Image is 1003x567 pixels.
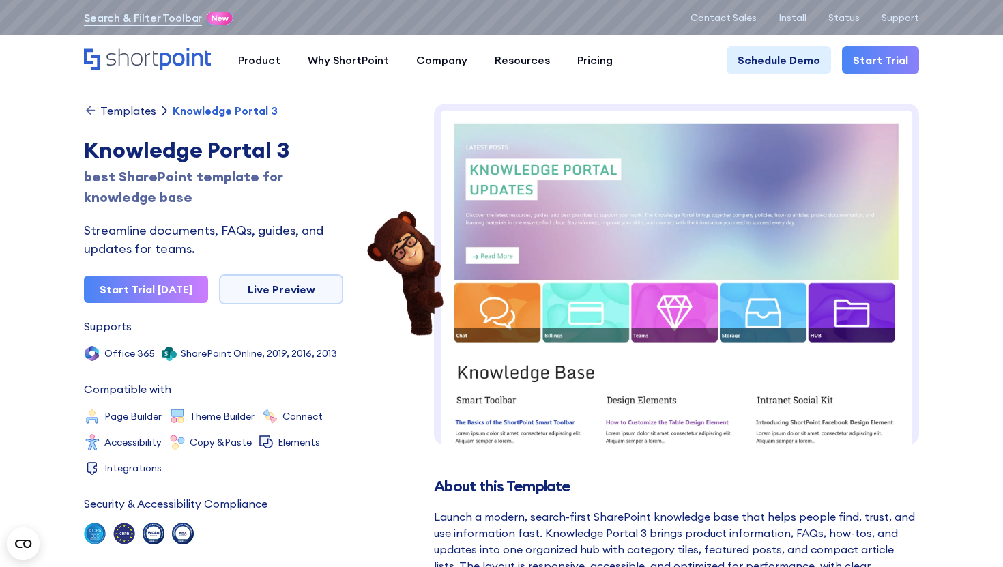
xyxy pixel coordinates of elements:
[84,221,343,258] div: Streamline documents, FAQs, guides, and updates for teams.
[104,411,162,421] div: Page Builder
[564,46,626,74] a: Pricing
[238,52,280,68] div: Product
[84,276,208,303] a: Start Trial [DATE]
[84,383,171,394] div: Compatible with
[308,52,389,68] div: Why ShortPoint
[100,105,156,116] div: Templates
[190,411,255,421] div: Theme Builder
[495,52,550,68] div: Resources
[481,46,564,74] a: Resources
[935,501,1003,567] iframe: Chat Widget
[779,12,806,23] a: Install
[828,12,860,23] a: Status
[7,527,40,560] button: Open CMP widget
[84,10,202,26] a: Search & Filter Toolbar
[224,46,294,74] a: Product
[727,46,831,74] a: Schedule Demo
[278,437,320,447] div: Elements
[403,46,481,74] a: Company
[84,498,267,509] div: Security & Accessibility Compliance
[84,321,132,332] div: Supports
[416,52,467,68] div: Company
[84,104,156,117] a: Templates
[84,48,211,72] a: Home
[104,463,162,473] div: Integrations
[84,523,106,544] img: soc 2
[577,52,613,68] div: Pricing
[181,349,337,358] div: SharePoint Online, 2019, 2016, 2013
[84,166,343,207] div: best SharePoint template for knowledge base
[434,478,919,495] h2: About this Template
[190,437,252,447] div: Copy &Paste
[842,46,919,74] a: Start Trial
[294,46,403,74] a: Why ShortPoint
[173,105,278,116] div: Knowledge Portal 3
[282,411,323,421] div: Connect
[691,12,757,23] a: Contact Sales
[882,12,919,23] a: Support
[104,349,155,358] div: Office 365
[219,274,343,304] a: Live Preview
[84,134,343,166] div: Knowledge Portal 3
[104,437,162,447] div: Accessibility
